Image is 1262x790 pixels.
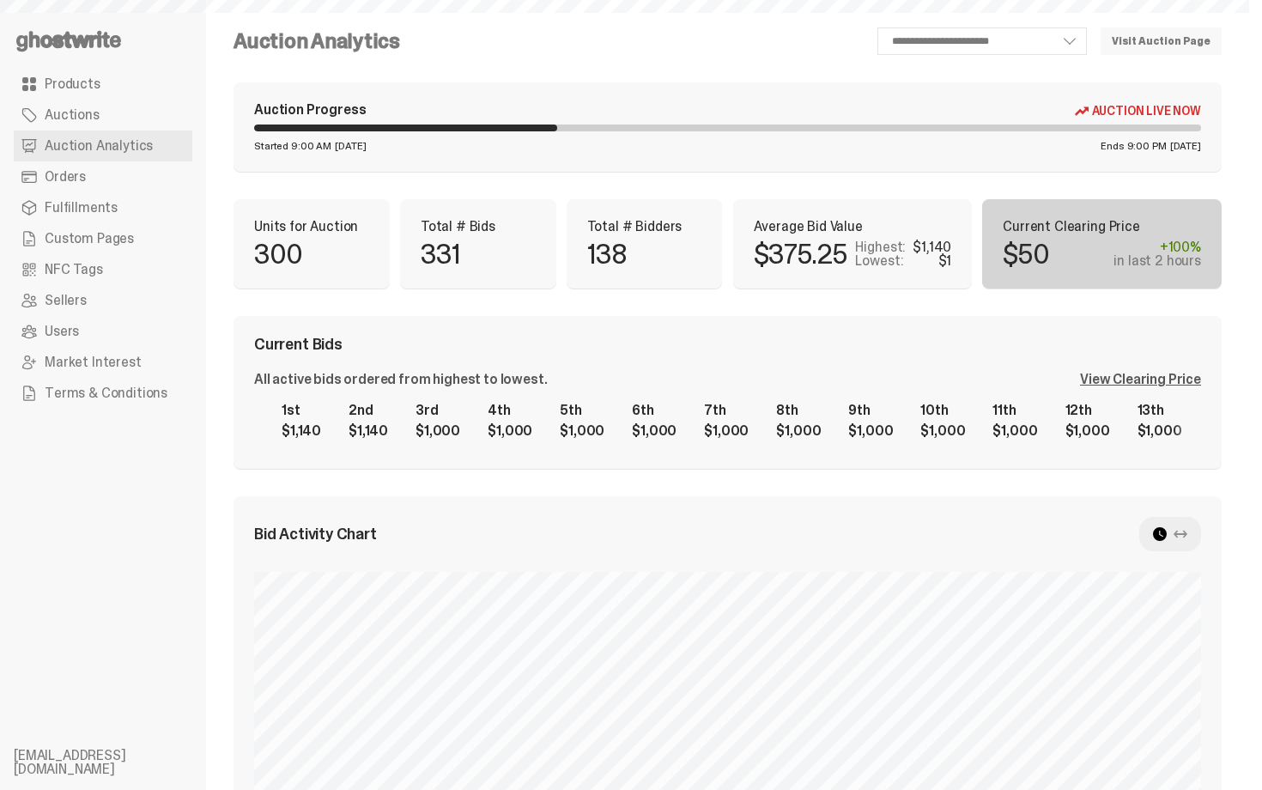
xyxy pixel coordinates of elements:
a: Auction Analytics [14,131,192,161]
div: 6th [632,404,677,417]
span: Products [45,77,100,91]
span: [DATE] [335,141,366,151]
p: Lowest: [855,254,903,268]
span: Auctions [45,108,100,122]
div: View Clearing Price [1080,373,1201,386]
span: Market Interest [45,355,142,369]
span: Current Bids [254,337,343,352]
p: Units for Auction [254,220,369,234]
div: +100% [1113,240,1201,254]
a: Sellers [14,285,192,316]
div: $1,000 [992,424,1037,438]
div: 2nd [349,404,388,417]
div: 13th [1138,404,1182,417]
div: $1,140 [349,424,388,438]
div: 5th [560,404,604,417]
span: Custom Pages [45,232,134,246]
span: Started 9:00 AM [254,141,331,151]
h4: Auction Analytics [234,31,400,52]
p: 331 [421,240,461,268]
p: 138 [587,240,628,268]
a: Users [14,316,192,347]
div: 10th [920,404,965,417]
a: Auctions [14,100,192,131]
p: Total # Bids [421,220,536,234]
div: $1,000 [920,424,965,438]
div: 8th [776,404,821,417]
a: Visit Auction Page [1101,27,1222,55]
div: $1,140 [282,424,321,438]
p: 300 [254,240,303,268]
div: $1,000 [848,424,893,438]
p: Average Bid Value [754,220,952,234]
li: [EMAIL_ADDRESS][DOMAIN_NAME] [14,749,220,776]
div: Auction Progress [254,103,366,118]
span: Ends 9:00 PM [1101,141,1167,151]
span: NFC Tags [45,263,103,276]
p: $375.25 [754,240,846,268]
span: Auction Analytics [45,139,153,153]
div: 1st [282,404,321,417]
div: 12th [1065,404,1110,417]
div: $1,000 [1065,424,1110,438]
div: $1,000 [632,424,677,438]
div: 7th [704,404,749,417]
p: Current Clearing Price [1003,220,1201,234]
span: Terms & Conditions [45,386,167,400]
span: Bid Activity Chart [254,526,377,542]
span: Sellers [45,294,87,307]
a: Custom Pages [14,223,192,254]
span: Users [45,325,79,338]
div: 3rd [416,404,460,417]
div: 11th [992,404,1037,417]
span: Orders [45,170,86,184]
p: Total # Bidders [587,220,702,234]
div: $1,000 [416,424,460,438]
div: $1,140 [913,240,951,254]
div: $1,000 [1138,424,1182,438]
a: Terms & Conditions [14,378,192,409]
a: Products [14,69,192,100]
span: Fulfillments [45,201,118,215]
p: Highest: [855,240,906,254]
a: Market Interest [14,347,192,378]
div: 4th [488,404,532,417]
div: $1,000 [488,424,532,438]
a: Orders [14,161,192,192]
div: $1 [938,254,952,268]
div: $1,000 [704,424,749,438]
div: 9th [848,404,893,417]
span: Auction Live Now [1092,104,1201,118]
a: NFC Tags [14,254,192,285]
div: in last 2 hours [1113,254,1201,268]
span: [DATE] [1170,141,1201,151]
div: $1,000 [560,424,604,438]
div: $1,000 [776,424,821,438]
p: $50 [1003,240,1049,268]
a: Fulfillments [14,192,192,223]
div: All active bids ordered from highest to lowest. [254,373,547,386]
